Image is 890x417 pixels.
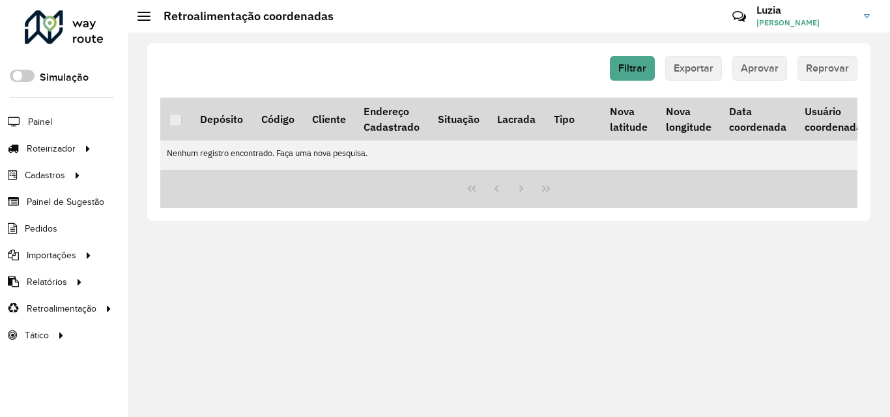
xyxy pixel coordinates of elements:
span: Cadastros [25,168,65,182]
th: Endereço Cadastrado [355,98,429,141]
span: Roteirizador [27,142,76,155]
th: Situação [429,98,488,141]
span: Importações [27,249,76,262]
h3: Luzia [756,4,854,16]
span: Painel de Sugestão [27,195,104,209]
th: Data coordenada [720,98,795,141]
span: Retroalimentação [27,302,96,316]
h2: Retroalimentação coordenadas [151,9,334,23]
span: Pedidos [25,222,57,235]
th: Tipo [545,98,583,141]
th: Cliente [303,98,354,141]
th: Lacrada [488,98,544,141]
span: Filtrar [618,62,646,74]
button: Filtrar [610,56,655,81]
label: Simulação [40,70,89,85]
span: Tático [25,329,49,342]
span: Painel [28,115,52,129]
th: Código [252,98,303,141]
span: [PERSON_NAME] [756,17,854,29]
a: Contato Rápido [725,3,753,31]
th: Nova latitude [601,98,657,141]
th: Usuário coordenada [796,98,870,141]
th: Nova longitude [657,98,720,141]
span: Relatórios [27,275,67,289]
th: Depósito [191,98,251,141]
